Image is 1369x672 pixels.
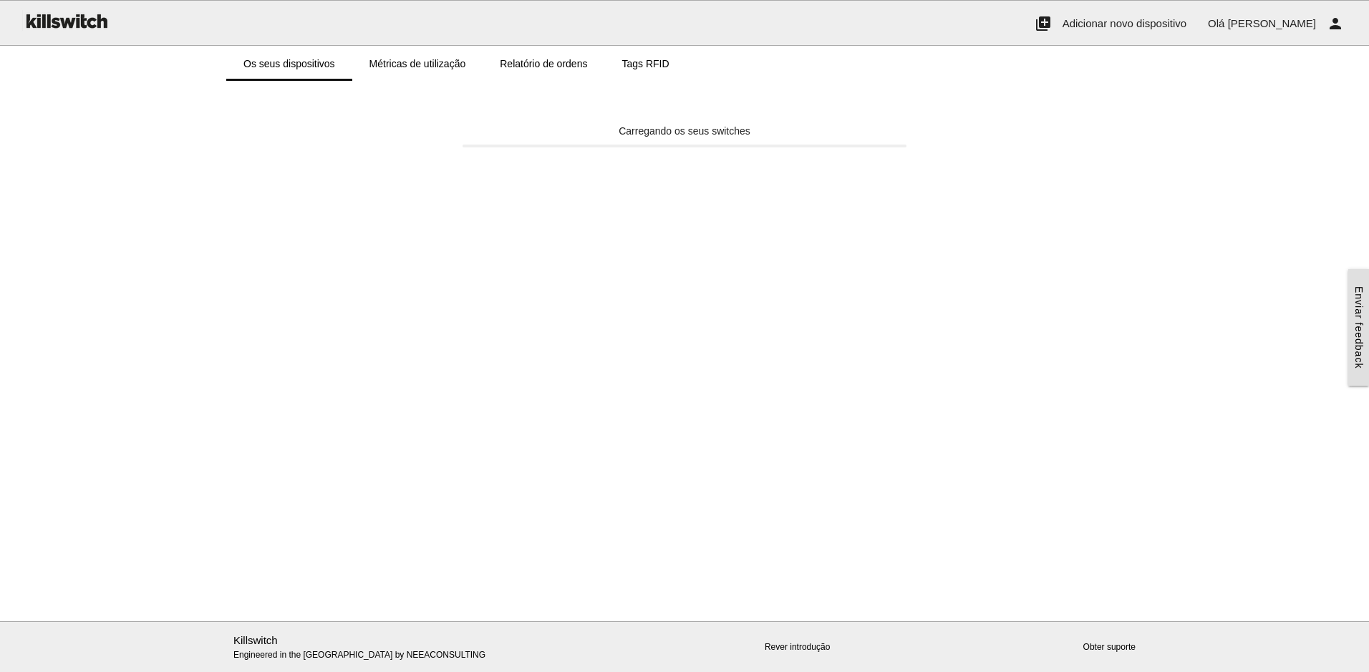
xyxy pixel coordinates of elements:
a: Métricas de utilização [352,47,483,81]
a: Relatório de ordens [483,47,604,81]
div: Carregando os seus switches [463,124,906,139]
a: Enviar feedback [1348,269,1369,386]
a: Obter suporte [1083,642,1136,652]
a: Os seus dispositivos [226,47,352,81]
p: Engineered in the [GEOGRAPHIC_DATA] by NEEACONSULTING [233,633,525,662]
a: Rever introdução [765,642,830,652]
span: Adicionar novo dispositivo [1063,17,1186,29]
i: person [1327,1,1344,47]
a: Killswitch [233,634,278,646]
i: add_to_photos [1035,1,1052,47]
a: Tags RFID [604,47,686,81]
span: Olá [1208,17,1224,29]
span: [PERSON_NAME] [1228,17,1316,29]
img: ks-logo-black-160-b.png [21,1,110,41]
